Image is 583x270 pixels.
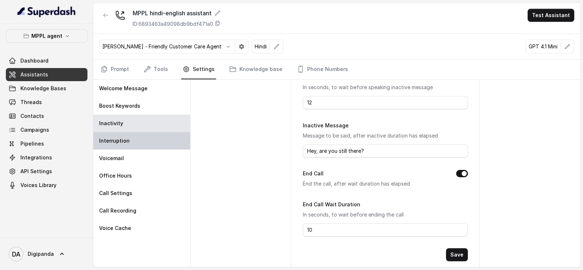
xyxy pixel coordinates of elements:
[20,85,66,92] span: Knowledge Bases
[303,169,324,178] label: End Call
[142,60,169,79] a: Tools
[6,96,87,109] a: Threads
[99,190,132,197] p: Call Settings
[20,126,49,134] span: Campaigns
[6,29,87,43] button: MPPL agent
[20,182,56,189] span: Voices Library
[303,201,360,207] label: End Call Wait Duration
[20,140,44,147] span: Pipelines
[303,179,444,188] p: End the call, after wait duration has elapsed
[20,112,44,120] span: Contacts
[12,250,20,258] text: DA
[31,32,62,40] p: MPPL agent
[20,57,48,64] span: Dashboard
[99,60,574,79] nav: Tabs
[303,131,467,140] p: Message to be said, after inactive duration has elapsed
[228,60,284,79] a: Knowledge base
[28,250,54,258] span: Digipanda
[6,68,87,81] a: Assistants
[303,210,467,219] p: In seconds, to wait before ending the call
[99,120,123,127] p: Inactivity
[6,82,87,95] a: Knowledge Bases
[99,85,148,92] p: Welcome Message
[255,43,267,50] p: Hindi
[6,151,87,164] a: Integrations
[6,179,87,192] a: Voices Library
[99,155,124,162] p: Voicemail
[133,9,220,17] div: MPPL hindi-english assistant
[181,60,216,79] a: Settings
[20,71,48,78] span: Assistants
[6,110,87,123] a: Contacts
[446,248,468,261] button: Save
[303,83,467,92] p: In seconds, to wait before speaking inactive message
[133,20,213,28] p: ID: 6893463a49098db9bdf471a0
[6,123,87,136] a: Campaigns
[529,43,557,50] p: GPT 4.1 Mini
[99,225,131,232] p: Voice Cache
[20,154,52,161] span: Integrations
[6,244,87,264] a: Digipanda
[99,102,140,110] p: Boost Keywords
[17,6,76,17] img: light.svg
[303,122,349,128] label: Inactive Message
[20,168,52,175] span: API Settings
[6,137,87,150] a: Pipelines
[99,60,130,79] a: Prompt
[296,60,349,79] a: Phone Numbers
[6,165,87,178] a: API Settings
[99,137,130,144] p: Interruption
[99,172,132,179] p: Office Hours
[6,54,87,67] a: Dashboard
[20,99,42,106] span: Threads
[102,43,222,50] p: [PERSON_NAME] - Friendly Customer Care Agent
[99,207,136,214] p: Call Recording
[528,9,574,22] button: Test Assistant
